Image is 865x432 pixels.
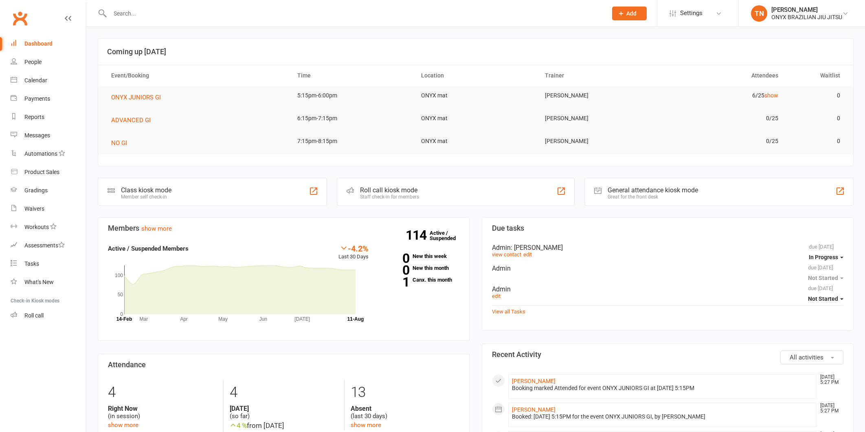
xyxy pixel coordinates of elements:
h3: Coming up [DATE] [107,48,844,56]
a: Assessments [11,236,86,255]
div: (last 30 days) [351,405,459,420]
div: 4 [230,380,338,405]
div: 4 [108,380,217,405]
td: 0 [786,132,847,151]
a: 114Active / Suspended [430,224,465,247]
a: show more [351,421,381,429]
button: ONYX JUNIORS GI [111,93,167,102]
span: ADVANCED GI [111,117,151,124]
time: [DATE] 5:27 PM [816,403,843,414]
strong: [DATE] [230,405,338,412]
div: Dashboard [24,40,53,47]
div: Payments [24,95,50,102]
span: Settings [680,4,703,22]
a: edit [492,293,501,299]
a: show [764,92,778,99]
div: People [24,59,42,65]
a: Workouts [11,218,86,236]
div: TN [751,5,767,22]
a: People [11,53,86,71]
span: 4 % [230,421,247,430]
th: Trainer [538,65,661,86]
h3: Recent Activity [492,350,843,359]
td: 5:15pm-6:00pm [290,86,414,105]
input: Search... [108,8,602,19]
button: NO GI [111,138,133,148]
td: [PERSON_NAME] [538,86,661,105]
a: Reports [11,108,86,126]
div: [PERSON_NAME] [771,6,842,13]
th: Event/Booking [104,65,290,86]
span: NO GI [111,139,127,147]
div: Member self check-in [121,194,171,200]
strong: 114 [406,229,430,241]
a: Calendar [11,71,86,90]
h3: Due tasks [492,224,843,232]
a: Gradings [11,181,86,200]
button: ADVANCED GI [111,115,156,125]
span: In Progress [809,254,838,260]
a: 0New this month [381,265,459,271]
h3: Attendance [108,361,459,369]
td: 7:15pm-8:15pm [290,132,414,151]
span: : [PERSON_NAME] [511,244,563,251]
a: Payments [11,90,86,108]
a: View all Tasks [492,309,525,315]
th: Waitlist [786,65,847,86]
button: In Progress [809,250,843,264]
span: Not Started [808,295,838,302]
div: Class kiosk mode [121,186,171,194]
div: Gradings [24,187,48,194]
div: Tasks [24,260,39,267]
button: Not Started [808,291,843,306]
div: 13 [351,380,459,405]
td: 6:15pm-7:15pm [290,109,414,128]
span: ONYX JUNIORS GI [111,94,161,101]
div: Assessments [24,242,65,249]
a: Waivers [11,200,86,218]
a: edit [523,251,532,258]
th: Time [290,65,414,86]
td: 0 [786,109,847,128]
div: Admin [492,244,843,251]
div: Last 30 Days [338,244,369,261]
div: Staff check-in for members [360,194,419,200]
th: Location [414,65,538,86]
div: Messages [24,132,50,139]
td: ONYX mat [414,86,538,105]
span: All activities [790,354,823,361]
a: [PERSON_NAME] [512,406,555,413]
strong: Absent [351,405,459,412]
div: Admin [492,264,843,272]
div: from [DATE] [230,420,338,431]
div: Automations [24,150,57,157]
a: show more [141,225,172,232]
div: Admin [492,285,843,293]
div: What's New [24,279,54,285]
td: [PERSON_NAME] [538,132,661,151]
a: view contact [492,251,521,258]
div: Booking marked Attended for event ONYX JUNIORS GI at [DATE] 5:15PM [512,385,813,392]
h3: Members [108,224,459,232]
strong: Active / Suspended Members [108,245,189,252]
div: Roll call [24,312,44,319]
div: (in session) [108,405,217,420]
button: Add [612,7,647,20]
strong: 1 [381,276,409,288]
a: Dashboard [11,35,86,53]
td: ONYX mat [414,132,538,151]
th: Attendees [661,65,785,86]
time: [DATE] 5:27 PM [816,375,843,385]
td: 0 [786,86,847,105]
div: (so far) [230,405,338,420]
a: 1Canx. this month [381,277,459,282]
a: Product Sales [11,163,86,181]
div: Roll call kiosk mode [360,186,419,194]
a: Tasks [11,255,86,273]
div: General attendance kiosk mode [608,186,698,194]
a: [PERSON_NAME] [512,378,555,384]
div: Booked: [DATE] 5:15PM for the event ONYX JUNIORS GI, by [PERSON_NAME] [512,413,813,420]
a: Roll call [11,306,86,325]
div: Product Sales [24,169,59,175]
a: 0New this week [381,253,459,259]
